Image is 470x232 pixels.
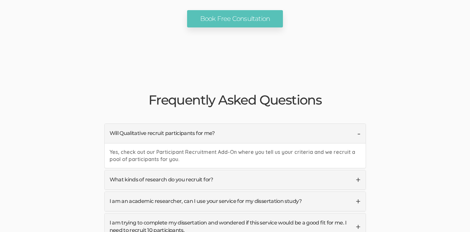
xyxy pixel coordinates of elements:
a: Book Free Consultation [187,10,283,27]
a: I am an academic researcher, can I use your service for my dissertation study? [105,192,366,211]
a: Will Qualitative recruit participants for me? [105,124,366,143]
div: Yes, check out our Participant Recruitment Add-On where you tell us your criteria and we recruit ... [105,143,366,168]
a: What kinds of research do you recruit for? [105,170,366,190]
h2: Frequently Asked Questions [104,93,366,107]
